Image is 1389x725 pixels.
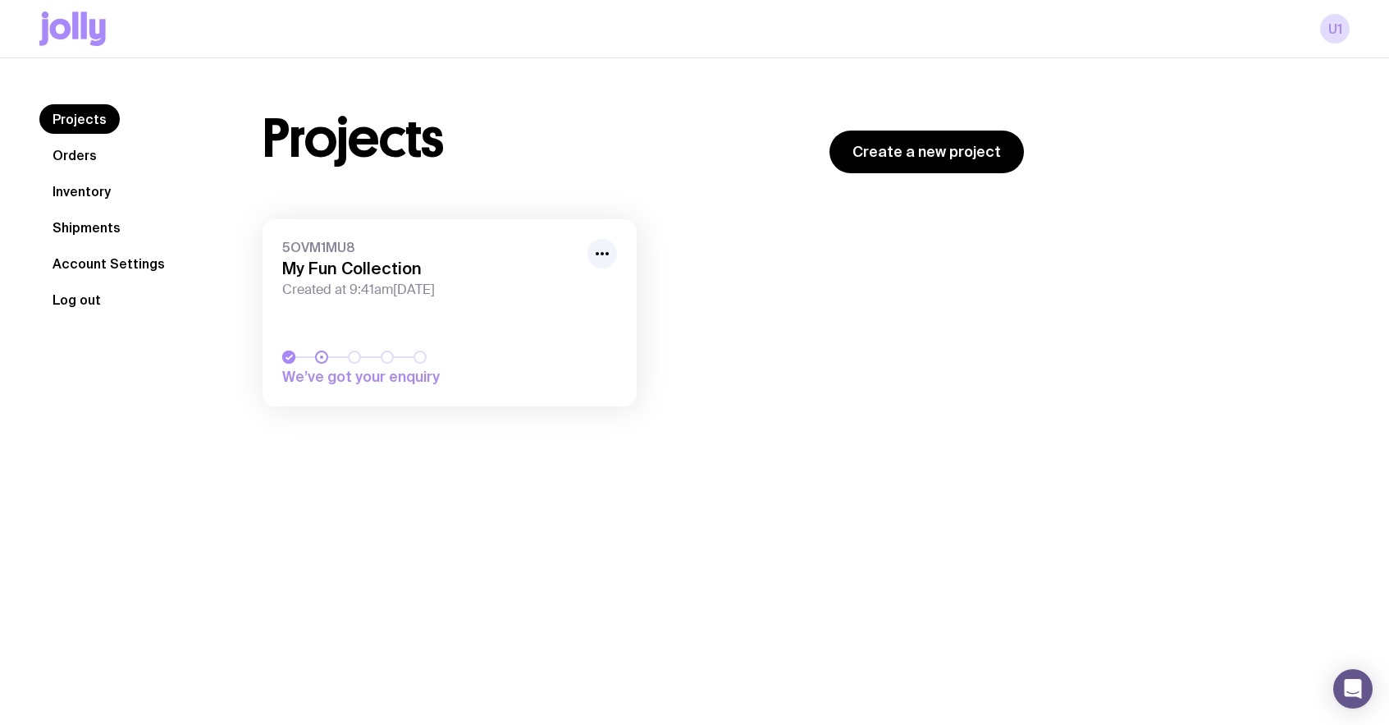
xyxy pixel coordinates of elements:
a: Orders [39,140,110,170]
span: 5OVM1MU8 [282,239,578,255]
span: Created at 9:41am[DATE] [282,282,578,298]
div: Open Intercom Messenger [1333,669,1373,709]
a: Account Settings [39,249,178,278]
a: u1 [1320,14,1350,44]
a: 5OVM1MU8My Fun CollectionCreated at 9:41am[DATE]We’ve got your enquiry [263,219,637,406]
a: Create a new project [829,131,1024,173]
button: Log out [39,285,114,314]
h1: Projects [263,112,444,165]
span: We’ve got your enquiry [282,367,512,387]
a: Shipments [39,213,134,242]
a: Inventory [39,177,124,206]
h3: My Fun Collection [282,259,578,278]
a: Projects [39,104,120,134]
